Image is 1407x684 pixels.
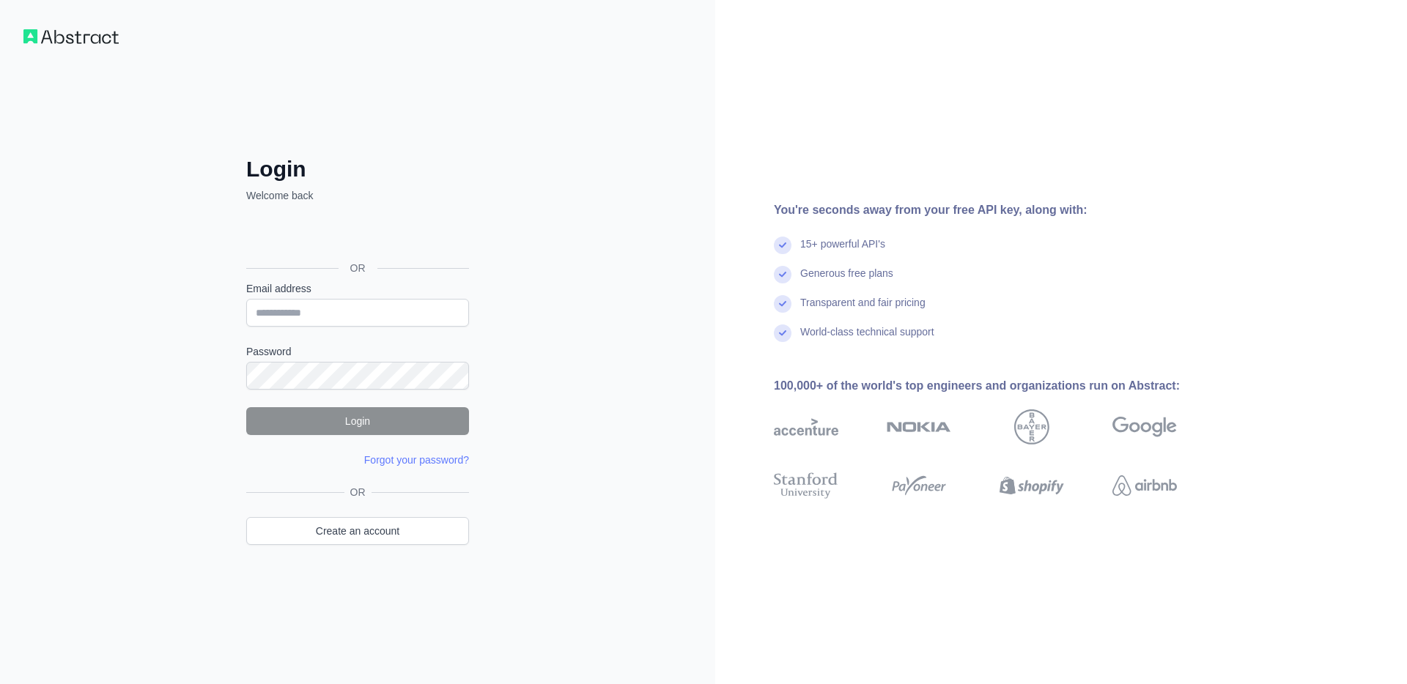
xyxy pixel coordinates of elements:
[246,407,469,435] button: Login
[800,295,926,324] div: Transparent and fair pricing
[1112,469,1177,502] img: airbnb
[1112,409,1177,445] img: google
[774,324,791,342] img: check mark
[774,469,838,502] img: stanford university
[246,344,469,359] label: Password
[774,266,791,283] img: check mark
[774,237,791,254] img: check mark
[774,377,1224,395] div: 100,000+ of the world's top engineers and organizations run on Abstract:
[774,201,1224,219] div: You're seconds away from your free API key, along with:
[800,266,893,295] div: Generous free plans
[344,485,372,499] span: OR
[1000,469,1064,502] img: shopify
[887,469,951,502] img: payoneer
[246,281,469,296] label: Email address
[339,261,377,275] span: OR
[364,454,469,466] a: Forgot your password?
[800,324,934,354] div: World-class technical support
[1014,409,1049,445] img: bayer
[800,237,885,266] div: 15+ powerful API's
[246,188,469,203] p: Welcome back
[246,517,469,545] a: Create an account
[239,219,473,251] iframe: Sign in with Google Button
[774,295,791,313] img: check mark
[887,409,951,445] img: nokia
[246,156,469,182] h2: Login
[23,29,119,44] img: Workflow
[774,409,838,445] img: accenture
